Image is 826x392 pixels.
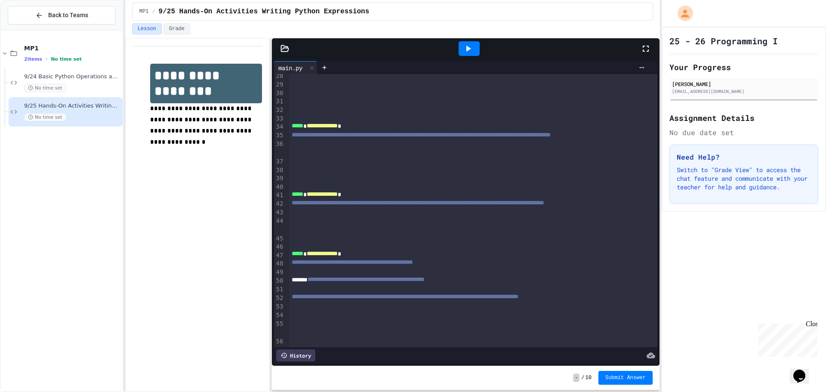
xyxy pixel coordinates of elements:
[163,23,190,34] button: Grade
[48,11,88,20] span: Back to Teams
[274,268,285,277] div: 49
[581,374,584,381] span: /
[672,88,816,95] div: [EMAIL_ADDRESS][DOMAIN_NAME]
[274,61,317,74] div: main.py
[274,63,307,72] div: main.py
[672,80,816,88] div: [PERSON_NAME]
[755,320,817,357] iframe: chat widget
[276,349,315,361] div: History
[669,61,818,73] h2: Your Progress
[132,23,162,34] button: Lesson
[24,56,42,62] span: 2 items
[274,183,285,191] div: 40
[274,208,285,217] div: 43
[677,166,811,191] p: Switch to "Grade View" to access the chat feature and communicate with your teacher for help and ...
[274,191,285,200] div: 41
[669,3,695,23] div: My Account
[669,112,818,124] h2: Assignment Details
[24,44,121,52] span: MP1
[677,152,811,162] h3: Need Help?
[274,294,285,302] div: 52
[274,114,285,123] div: 33
[274,251,285,260] div: 47
[790,358,817,383] iframe: chat widget
[274,131,285,140] div: 35
[3,3,59,55] div: Chat with us now!Close
[274,72,285,80] div: 28
[274,235,285,243] div: 45
[139,8,149,15] span: MP1
[598,371,653,385] button: Submit Answer
[274,243,285,251] div: 46
[669,35,778,47] h1: 25 - 26 Programming I
[274,123,285,131] div: 34
[274,80,285,89] div: 29
[274,302,285,311] div: 53
[669,127,818,138] div: No due date set
[24,113,66,121] span: No time set
[274,157,285,166] div: 37
[274,140,285,157] div: 36
[274,337,285,346] div: 56
[274,89,285,98] div: 30
[274,106,285,114] div: 32
[573,373,579,382] span: -
[274,277,285,285] div: 50
[152,8,155,15] span: /
[274,97,285,106] div: 31
[8,6,116,25] button: Back to Teams
[46,56,47,62] span: •
[51,56,82,62] span: No time set
[24,102,121,110] span: 9/25 Hands-On Activities Writing Python Expressions
[274,285,285,294] div: 51
[274,259,285,268] div: 48
[605,374,646,381] span: Submit Answer
[274,320,285,337] div: 55
[274,217,285,235] div: 44
[274,200,285,208] div: 42
[274,311,285,320] div: 54
[24,73,121,80] span: 9/24 Basic Python Operations and Functions
[159,6,370,17] span: 9/25 Hands-On Activities Writing Python Expressions
[586,374,592,381] span: 10
[274,166,285,175] div: 38
[274,174,285,183] div: 39
[24,84,66,92] span: No time set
